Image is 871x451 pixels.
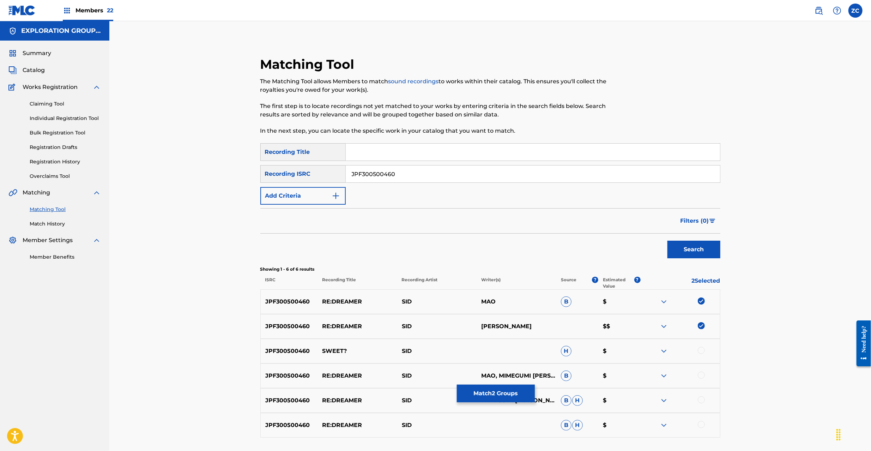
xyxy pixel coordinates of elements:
[397,322,477,331] p: SID
[561,346,571,356] span: H
[397,277,477,289] p: Recording Artist
[851,315,871,372] iframe: Resource Center
[92,236,101,245] img: expand
[8,66,17,74] img: Catalog
[107,7,113,14] span: 22
[477,322,556,331] p: [PERSON_NAME]
[8,49,17,58] img: Summary
[397,347,477,355] p: SID
[676,212,720,230] button: Filters (0)
[561,420,571,431] span: B
[833,6,841,15] img: help
[261,347,318,355] p: JPF300500460
[660,297,668,306] img: expand
[317,297,397,306] p: RE:DREAMER
[332,192,340,200] img: 9d2ae6d4665cec9f34b9.svg
[709,219,715,223] img: filter
[397,396,477,405] p: SID
[598,347,640,355] p: $
[30,100,101,108] a: Claiming Tool
[317,396,397,405] p: RE:DREAMER
[698,297,705,305] img: deselect
[8,5,36,16] img: MLC Logo
[30,115,101,122] a: Individual Registration Tool
[660,372,668,380] img: expand
[260,56,358,72] h2: Matching Tool
[598,322,640,331] p: $$
[457,385,535,402] button: Match2 Groups
[260,127,615,135] p: In the next step, you can locate the specific work in your catalog that you want to match.
[397,421,477,429] p: SID
[75,6,113,14] span: Members
[561,296,571,307] span: B
[660,421,668,429] img: expand
[477,297,556,306] p: MAO
[848,4,863,18] div: User Menu
[698,322,705,329] img: deselect
[8,83,18,91] img: Works Registration
[30,173,101,180] a: Overclaims Tool
[830,4,844,18] div: Help
[8,66,45,74] a: CatalogCatalog
[397,297,477,306] p: SID
[63,6,71,15] img: Top Rightsholders
[660,347,668,355] img: expand
[660,396,668,405] img: expand
[30,129,101,137] a: Bulk Registration Tool
[561,395,571,406] span: B
[815,6,823,15] img: search
[681,217,709,225] span: Filters ( 0 )
[634,277,641,283] span: ?
[8,236,17,245] img: Member Settings
[603,277,634,289] p: Estimated Value
[260,102,615,119] p: The first step is to locate recordings not yet matched to your works by entering criteria in the ...
[261,322,318,331] p: JPF300500460
[260,143,720,262] form: Search Form
[317,322,397,331] p: RE:DREAMER
[836,417,871,451] iframe: Chat Widget
[23,188,50,197] span: Matching
[92,188,101,197] img: expand
[317,277,397,289] p: Recording Title
[260,277,317,289] p: ISRC
[30,206,101,213] a: Matching Tool
[317,372,397,380] p: RE:DREAMER
[592,277,598,283] span: ?
[660,322,668,331] img: expand
[30,220,101,228] a: Match History
[260,187,346,205] button: Add Criteria
[30,253,101,261] a: Member Benefits
[23,236,73,245] span: Member Settings
[261,421,318,429] p: JPF300500460
[317,421,397,429] p: RE:DREAMER
[397,372,477,380] p: SID
[261,372,318,380] p: JPF300500460
[260,77,615,94] p: The Matching Tool allows Members to match to works within their catalog. This ensures you'll coll...
[572,420,583,431] span: H
[23,66,45,74] span: Catalog
[598,372,640,380] p: $
[23,49,51,58] span: Summary
[8,49,51,58] a: SummarySummary
[261,396,318,405] p: JPF300500460
[477,277,556,289] p: Writer(s)
[477,372,556,380] p: MAO, MIMEGUMI [PERSON_NAME]
[572,395,583,406] span: H
[598,421,640,429] p: $
[598,396,640,405] p: $
[561,277,576,289] p: Source
[8,188,17,197] img: Matching
[388,78,439,85] a: sound recordings
[21,27,101,35] h5: EXPLORATION GROUP LLC
[30,158,101,166] a: Registration History
[317,347,397,355] p: SWEET?
[261,297,318,306] p: JPF300500460
[260,266,720,272] p: Showing 1 - 6 of 6 results
[8,27,17,35] img: Accounts
[641,277,720,289] p: 2 Selected
[667,241,720,258] button: Search
[812,4,826,18] a: Public Search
